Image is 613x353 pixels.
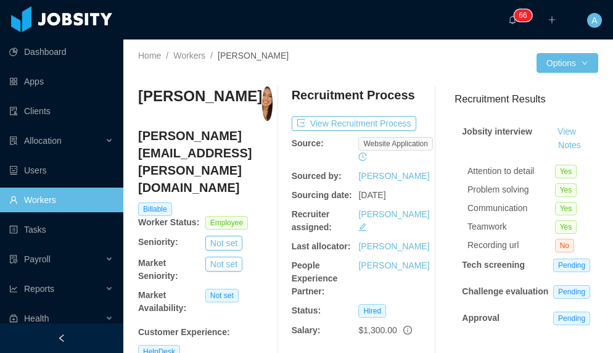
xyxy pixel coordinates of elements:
button: icon: exportView Recruitment Process [292,116,416,131]
span: Allocation [24,136,62,146]
div: Problem solving [467,183,555,196]
h4: Recruitment Process [292,86,415,104]
a: icon: robotUsers [9,158,113,183]
span: / [210,51,213,60]
strong: Jobsity interview [462,127,532,136]
span: info-circle [403,326,412,334]
strong: Approval [462,313,500,323]
b: Sourcing date: [292,190,352,200]
span: Yes [555,220,577,234]
b: Seniority: [138,237,178,247]
i: icon: edit [358,223,367,231]
button: Optionsicon: down [537,53,598,73]
a: icon: exportView Recruitment Process [292,118,416,128]
span: Yes [555,165,577,178]
i: icon: medicine-box [9,314,18,323]
b: Worker Status: [138,217,199,227]
i: icon: plus [548,15,556,24]
b: Status: [292,305,321,315]
span: [DATE] [358,190,385,200]
span: Yes [555,202,577,215]
strong: Challenge evaluation [462,286,548,296]
a: View [553,127,580,136]
a: icon: userWorkers [9,188,113,212]
span: Pending [553,312,590,325]
span: Billable [138,202,172,216]
a: icon: profileTasks [9,217,113,242]
span: Reports [24,284,54,294]
a: icon: appstoreApps [9,69,113,94]
span: [PERSON_NAME] [218,51,289,60]
span: Employee [205,216,248,230]
b: Market Seniority: [138,258,178,281]
button: Not set [205,257,242,272]
div: Attention to detail [467,165,555,178]
i: icon: line-chart [9,284,18,293]
strong: Tech screening [462,260,525,270]
img: 034989c0-75f4-4c8d-a249-cbed21fdb3d7_67252719cb803-400w.png [262,86,272,121]
i: icon: history [358,152,367,161]
span: Pending [553,285,590,299]
span: No [555,239,574,252]
p: 6 [519,9,523,22]
span: website application [358,137,433,151]
div: Teamwork [467,220,555,233]
div: Recording url [467,239,555,252]
a: icon: pie-chartDashboard [9,39,113,64]
h3: [PERSON_NAME] [138,86,262,106]
a: icon: auditClients [9,99,113,123]
b: Recruiter assigned: [292,209,332,232]
span: $1,300.00 [358,325,397,335]
b: People Experience Partner: [292,260,338,296]
a: [PERSON_NAME] [358,260,429,270]
b: Sourced by: [292,171,342,181]
a: Workers [173,51,205,60]
button: Notes [553,138,586,153]
b: Last allocator: [292,241,351,251]
button: Not set [205,236,242,251]
b: Salary: [292,325,321,335]
i: icon: file-protect [9,255,18,264]
span: / [166,51,168,60]
h4: [PERSON_NAME][EMAIL_ADDRESS][PERSON_NAME][DOMAIN_NAME] [138,127,273,196]
b: Source: [292,138,324,148]
span: Hired [358,304,386,318]
a: [PERSON_NAME] [358,241,429,251]
span: A [591,13,597,28]
a: [PERSON_NAME] [358,171,429,181]
a: Home [138,51,161,60]
i: icon: bell [508,15,517,24]
p: 6 [523,9,527,22]
span: Not set [205,289,239,302]
div: Communication [467,202,555,215]
h3: Recruitment Results [455,91,598,107]
b: Market Availability: [138,290,186,313]
i: icon: solution [9,136,18,145]
span: Pending [553,259,590,272]
sup: 66 [514,9,532,22]
a: [PERSON_NAME] [358,209,429,219]
span: Health [24,314,49,323]
span: Payroll [24,254,51,264]
b: Customer Experience : [138,327,230,337]
span: Yes [555,183,577,197]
